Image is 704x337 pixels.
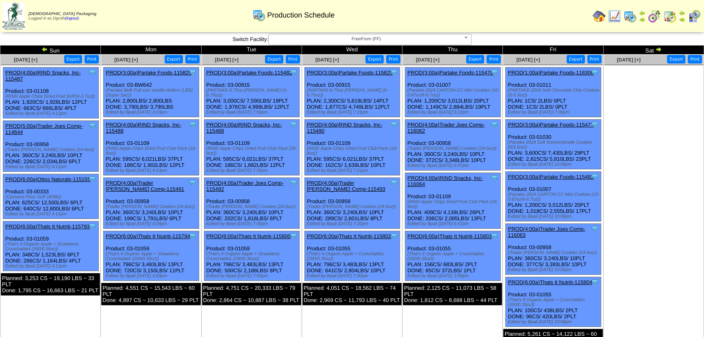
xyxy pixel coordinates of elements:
[64,55,83,63] button: Export
[201,46,302,55] td: Tue
[490,68,498,77] img: Tooltip
[407,70,493,76] a: PROD(3:00a)Partake Foods-115478
[503,46,603,55] td: Fri
[206,233,291,239] a: PROD(6:00a)Thats It Nutriti-115800
[286,55,300,63] button: Print
[104,231,199,281] div: Product: 03-01059 PLAN: 796CS / 3,483LBS / 13PLT DONE: 720CS / 3,150LBS / 11PLT
[106,168,199,173] div: Edited by Bpali [DATE] 4:10pm
[3,221,99,271] div: Product: 03-01059 PLAN: 348CS / 1,523LBS / 6PLT DONE: 266CS / 1,164LBS / 4PLT
[206,70,292,76] a: PROD(3:00a)Partake Foods-115482
[405,68,501,117] div: Product: 03-01007 PLAN: 1,200CS / 3,012LBS / 20PLT DONE: 1,149CS / 2,884LBS / 19PLT
[508,192,601,202] div: (Partake 2024 CARTON CC Mini Cookies (10-0.67oz/6-6.7oz))
[28,12,96,16] span: [DEMOGRAPHIC_DATA] Packaging
[5,111,98,116] div: Edited by Bpali [DATE] 4:12pm
[267,11,335,20] span: Production Schedule
[3,121,99,172] div: Product: 03-00958 PLAN: 360CS / 3,240LBS / 10PLT DONE: 226CS / 2,034LBS / 6PLT
[5,195,98,199] div: (Cassava Flour SUP (4/5lb))
[508,122,593,128] a: PROD(3:00a)Partake Foods-115477
[1,273,100,295] div: Planned: 3,253 CS ~ 19,190 LBS ~ 33 PLT Done: 1,795 CS ~ 16,663 LBS ~ 21 PLT
[508,88,601,98] div: (PARTAKE-2024 Soft Chocolate Chip Cookies (6-5.5oz))
[307,274,400,278] div: Edited by Bpali [DATE] 7:20pm
[466,55,485,63] button: Export
[508,110,601,115] div: Edited by Bpali [DATE] 7:00pm
[304,120,400,175] div: Product: 03-01109 PLAN: 595CS / 6,021LBS / 37PLT DONE: 162CS / 1,639LBS / 10PLT
[390,232,398,240] img: Tooltip
[508,226,585,238] a: PROD(4:00a)Trader Joes Comp-116063
[189,120,197,129] img: Tooltip
[289,120,298,129] img: Tooltip
[617,57,641,63] a: [DATE] [+]
[591,278,599,286] img: Tooltip
[5,212,98,217] div: Edited by Bpali [DATE] 4:11pm
[315,57,339,63] a: [DATE] [+]
[490,232,498,240] img: Tooltip
[679,16,685,23] img: arrowright.gif
[206,221,300,226] div: Edited by Bpali [DATE] 7:55pm
[506,277,601,327] div: Product: 03-01055 PLAN: 100CS / 438LBS / 2PLT DONE: 96CS / 420LBS / 2PLT
[5,164,98,169] div: Edited by Bpali [DATE] 4:12pm
[101,46,201,55] td: Mon
[407,221,500,226] div: Edited by Bpali [DATE] 6:47pm
[0,46,101,55] td: Sun
[516,57,540,63] span: [DATE] [+]
[265,55,283,63] button: Export
[28,12,96,21] span: Logged in as Dgroth
[639,16,645,23] img: arrowright.gif
[5,147,98,152] div: (Trader [PERSON_NAME] Cookies (24-6oz))
[206,122,282,134] a: PROD(4:00a)RIND Snacks, Inc-115489
[390,179,398,187] img: Tooltip
[407,122,485,134] a: PROD(4:00a)Trader Joes Comp-116062
[106,221,199,226] div: Edited by Bpali [DATE] 4:09pm
[591,120,599,129] img: Tooltip
[655,46,662,53] img: arrowright.gif
[307,88,400,98] div: (PARTAKE-6.75oz [PERSON_NAME] (6-6.75oz))
[206,274,300,278] div: Edited by Bpali [DATE] 7:55pm
[307,110,400,115] div: Edited by Bpali [DATE] 7:21pm
[88,175,96,183] img: Tooltip
[508,214,601,219] div: Edited by Bpali [DATE] 10:08pm
[407,163,500,168] div: Edited by Bpali [DATE] 6:47pm
[667,55,685,63] button: Export
[304,178,400,229] div: Product: 03-00958 PLAN: 360CS / 3,240LBS / 10PLT DONE: 289CS / 2,601LBS / 8PLT
[106,110,199,115] div: Edited by Bpali [DATE] 4:10pm
[407,233,491,239] a: PROD(6:00a)Thats It Nutriti-115803
[204,68,300,117] div: Product: 03-00915 PLAN: 3,000CS / 7,590LBS / 19PLT DONE: 1,976CS / 4,999LBS / 12PLT
[506,120,601,169] div: Product: 03-01030 PLAN: 3,600CS / 7,430LBS / 29PLT DONE: 2,815CS / 5,810LBS / 23PLT
[5,176,91,182] a: PROD(6:00a)Ottos Naturals-115155
[416,57,439,63] span: [DATE] [+]
[307,122,382,134] a: PROD(4:00a)RIND Snacks, Inc-115490
[508,250,601,255] div: (Trader [PERSON_NAME] Cookies (24-6oz))
[5,242,98,252] div: (That's It Organic Apple + Strawberry Crunchables (200/0.35oz))
[407,175,483,187] a: PROD(4:00a)RIND Snacks, Inc-116064
[5,123,83,135] a: PROD(5:00a)Trader Joes Comp-114644
[88,68,96,77] img: Tooltip
[386,55,400,63] button: Print
[289,179,298,187] img: Tooltip
[407,274,500,278] div: Edited by Bpali [DATE] 3:58pm
[302,46,402,55] td: Wed
[407,146,500,151] div: (Trader [PERSON_NAME] Cookies (24-6oz))
[206,168,300,173] div: Edited by Bpali [DATE] 7:55pm
[289,68,298,77] img: Tooltip
[272,34,461,44] span: FreeFrom (FF)
[14,57,37,63] a: [DATE] [+]
[104,120,199,175] div: Product: 03-01109 PLAN: 595CS / 6,021LBS / 37PLT DONE: 188CS / 1,902LBS / 12PLT
[302,283,402,305] div: Planned: 4,051 CS ~ 18,562 LBS ~ 74 PLT Done: 2,969 CS ~ 11,793 LBS ~ 40 PLT
[490,174,498,182] img: Tooltip
[639,10,645,16] img: arrowleft.gif
[307,204,400,209] div: (Trader [PERSON_NAME] Cookies (24-6oz))
[114,57,138,63] a: [DATE] [+]
[508,174,593,180] a: PROD(3:00a)Partake Foods-115483
[403,283,502,305] div: Planned: 2,125 CS ~ 11,073 LBS ~ 58 PLT Done: 1,812 CS ~ 8,688 LBS ~ 44 PLT
[206,180,284,192] a: PROD(4:00a)Trader Joes Comp-115492
[204,231,300,281] div: Product: 03-01059 PLAN: 796CS / 3,483LBS / 13PLT DONE: 500CS / 2,188LBS / 8PLT
[101,283,200,305] div: Planned: 4,551 CS ~ 15,543 LBS ~ 60 PLT Done: 4,897 CS ~ 10,633 LBS ~ 29 PLT
[189,232,197,240] img: Tooltip
[508,162,601,167] div: Edited by Bpali [DATE] 10:09pm
[252,9,265,22] img: calendarprod.gif
[215,57,239,63] a: [DATE] [+]
[307,252,400,261] div: (That's It Organic Apple + Crunchables (200/0.35oz))
[5,94,98,99] div: (RIND Apple Chips Dried Fruit SUP(6-2.7oz))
